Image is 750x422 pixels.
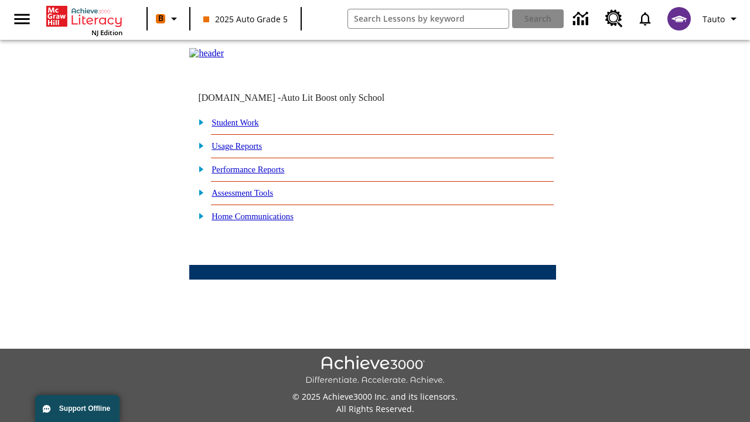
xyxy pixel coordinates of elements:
a: Notifications [630,4,660,34]
span: B [158,11,163,26]
span: Tauto [703,13,725,25]
img: plus.gif [192,140,204,151]
button: Open side menu [5,2,39,36]
span: NJ Edition [91,28,122,37]
td: [DOMAIN_NAME] - [198,93,414,103]
span: Support Offline [59,404,110,413]
img: plus.gif [192,164,204,174]
a: Student Work [212,118,258,127]
a: Performance Reports [212,165,284,174]
a: Data Center [566,3,598,35]
nobr: Auto Lit Boost only School [281,93,384,103]
button: Boost Class color is orange. Change class color [151,8,186,29]
a: Usage Reports [212,141,262,151]
span: 2025 Auto Grade 5 [203,13,288,25]
img: avatar image [667,7,691,30]
img: plus.gif [192,187,204,198]
button: Support Offline [35,395,120,422]
a: Resource Center, Will open in new tab [598,3,630,35]
button: Select a new avatar [660,4,698,34]
img: Achieve3000 Differentiate Accelerate Achieve [305,356,445,386]
a: Assessment Tools [212,188,273,198]
img: plus.gif [192,117,204,127]
button: Profile/Settings [698,8,745,29]
img: plus.gif [192,210,204,221]
img: header [189,48,224,59]
input: search field [348,9,509,28]
a: Home Communications [212,212,294,221]
div: Home [46,4,122,37]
